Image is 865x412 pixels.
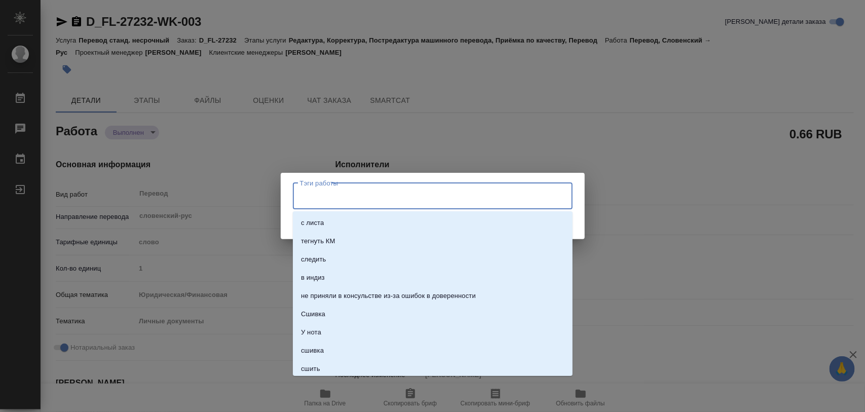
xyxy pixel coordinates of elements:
[301,327,321,338] p: У нота
[301,254,326,265] p: следить
[301,273,325,283] p: в индиз
[301,218,324,228] p: с листа
[301,364,320,374] p: сшить
[301,236,335,246] p: тегнуть КМ
[301,291,476,301] p: не приняли в консульстве из-за ошибок в доверенности
[301,309,325,319] p: Сшивка
[301,346,324,356] p: сшивка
